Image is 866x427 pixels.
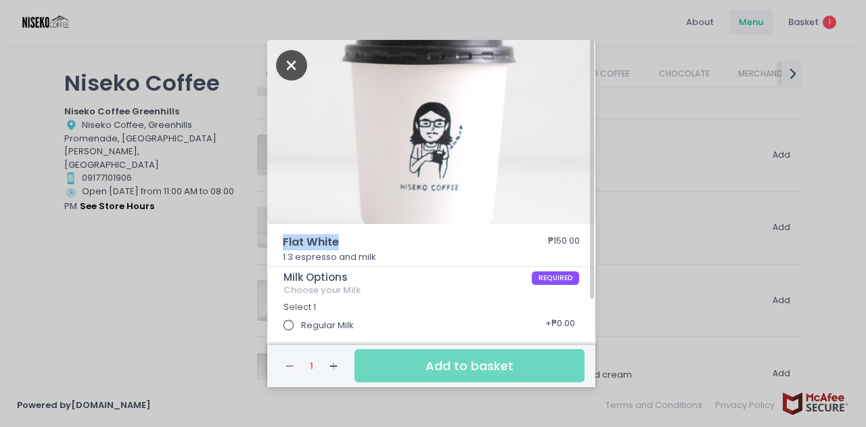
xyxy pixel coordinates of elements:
[548,234,580,250] div: ₱150.00
[301,319,354,332] span: Regular Milk
[541,313,579,338] div: + ₱0.00
[267,40,595,224] img: Flat White
[283,250,580,264] p: 1:3 espresso and milk
[276,58,307,71] button: Close
[535,329,579,355] div: + ₱30.00
[283,285,580,296] div: Choose your Milk
[283,234,506,250] span: Flat White
[355,349,585,382] button: Add to basket
[532,271,580,285] span: REQUIRED
[283,301,316,313] span: Select 1
[283,271,532,284] span: Milk Options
